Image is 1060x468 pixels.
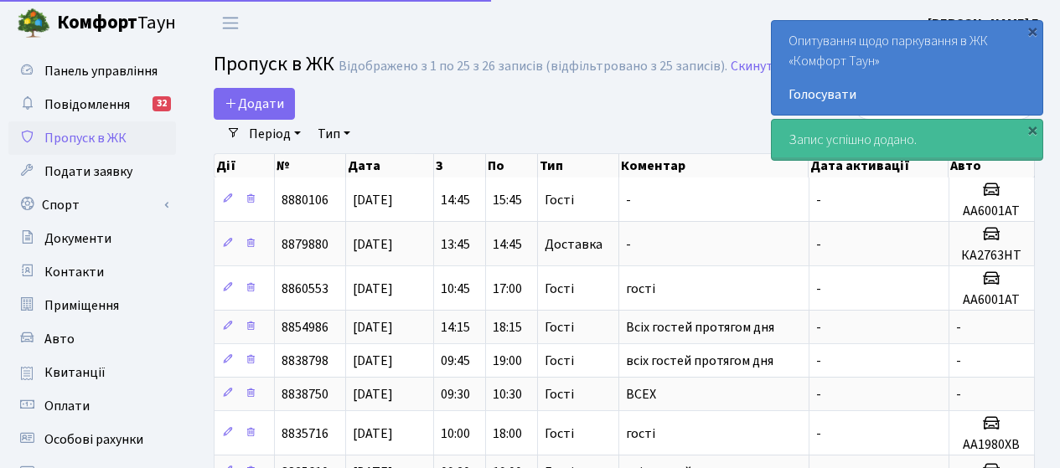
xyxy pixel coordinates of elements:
span: Гості [545,354,574,368]
span: - [816,191,821,209]
span: - [816,385,821,404]
span: - [626,235,631,254]
div: Запис успішно додано. [772,120,1042,160]
span: - [816,352,821,370]
div: × [1024,121,1041,138]
span: 8880106 [282,191,328,209]
span: 18:15 [493,318,522,337]
span: [DATE] [353,191,393,209]
span: Документи [44,229,111,248]
span: Особові рахунки [44,430,143,449]
span: Додати [225,95,284,113]
a: Квитанції [8,356,176,389]
th: Авто [949,154,1034,177]
span: - [816,424,821,443]
a: Тип [311,120,357,148]
a: Скинути [731,59,781,75]
th: Дата [346,154,433,177]
span: Квитанції [44,363,106,382]
span: [DATE] [353,318,393,337]
a: Додати [214,88,295,120]
span: Подати заявку [44,162,132,181]
span: - [956,318,961,337]
a: Контакти [8,255,176,289]
span: - [816,235,821,254]
span: Приміщення [44,296,119,315]
span: Контакти [44,263,104,281]
span: 17:00 [493,280,522,298]
th: Дії [215,154,275,177]
th: № [275,154,347,177]
span: - [956,352,961,370]
span: - [956,385,961,404]
span: 13:45 [441,235,470,254]
span: Авто [44,330,75,348]
span: гості [626,280,655,298]
span: Повідомлення [44,95,130,114]
span: 09:45 [441,352,470,370]
a: Повідомлення32 [8,88,176,121]
a: Документи [8,222,176,255]
h5: АА6001АТ [956,203,1027,219]
span: 10:45 [441,280,470,298]
span: 8860553 [282,280,328,298]
span: - [626,191,631,209]
h5: КА2763НТ [956,248,1027,264]
span: 10:30 [493,385,522,404]
span: Оплати [44,397,90,415]
span: Пропуск в ЖК [214,49,334,79]
span: - [816,318,821,337]
a: Особові рахунки [8,423,176,456]
span: 8854986 [282,318,328,337]
h5: АА1980ХВ [956,437,1027,453]
a: Панель управління [8,54,176,88]
a: Авто [8,322,176,356]
span: 8879880 [282,235,328,254]
b: [PERSON_NAME] Г. [928,14,1040,33]
span: 8835716 [282,424,328,443]
span: гості [626,424,655,443]
span: 15:45 [493,191,522,209]
span: Гості [545,427,574,440]
th: Дата активації [809,154,949,177]
span: Всіх гостей протягом дня [626,318,774,337]
span: Гості [545,282,574,296]
span: 10:00 [441,424,470,443]
span: 8838750 [282,385,328,404]
th: Коментар [619,154,809,177]
span: 19:00 [493,352,522,370]
a: Спорт [8,188,176,222]
span: 8838798 [282,352,328,370]
span: Гості [545,388,574,401]
div: 32 [153,96,171,111]
th: По [486,154,538,177]
span: всіх гостей протягом дня [626,352,773,370]
a: Голосувати [789,85,1026,105]
b: Комфорт [57,9,137,36]
div: × [1024,23,1041,39]
span: 14:45 [441,191,470,209]
div: Відображено з 1 по 25 з 26 записів (відфільтровано з 25 записів). [339,59,727,75]
div: Опитування щодо паркування в ЖК «Комфорт Таун» [772,21,1042,115]
a: Подати заявку [8,155,176,188]
th: З [434,154,486,177]
span: [DATE] [353,235,393,254]
span: [DATE] [353,352,393,370]
span: Доставка [545,238,602,251]
span: 14:15 [441,318,470,337]
span: - [816,280,821,298]
a: Період [242,120,308,148]
span: [DATE] [353,280,393,298]
a: Приміщення [8,289,176,322]
span: 09:30 [441,385,470,404]
span: [DATE] [353,424,393,443]
button: Переключити навігацію [209,9,251,37]
a: Оплати [8,389,176,423]
img: logo.png [17,7,50,40]
span: 18:00 [493,424,522,443]
span: Пропуск в ЖК [44,129,127,147]
th: Тип [538,154,619,177]
a: Пропуск в ЖК [8,121,176,155]
span: 14:45 [493,235,522,254]
h5: АА6001АТ [956,292,1027,308]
